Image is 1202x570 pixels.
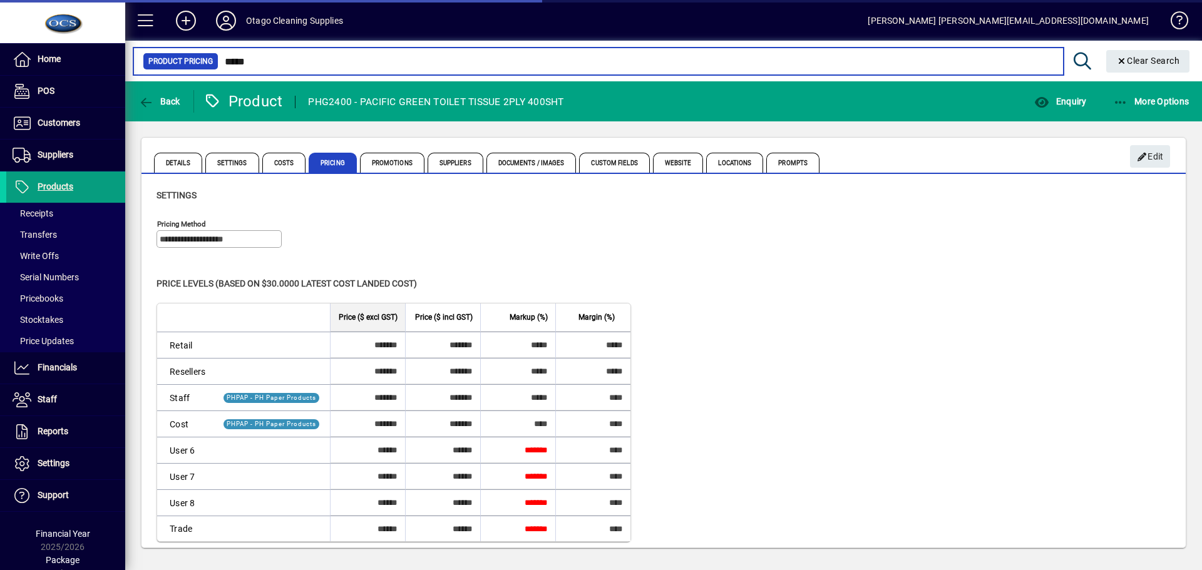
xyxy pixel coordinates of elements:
span: Suppliers [428,153,483,173]
span: Reports [38,426,68,436]
a: Pricebooks [6,288,125,309]
span: Back [138,96,180,106]
a: Transfers [6,224,125,245]
button: Edit [1130,145,1170,168]
a: Reports [6,416,125,447]
button: Profile [206,9,246,32]
span: Costs [262,153,306,173]
td: User 7 [157,463,213,489]
span: Edit [1137,146,1164,167]
a: Write Offs [6,245,125,267]
span: Documents / Images [486,153,577,173]
td: Resellers [157,358,213,384]
td: User 6 [157,437,213,463]
button: Enquiry [1031,90,1089,113]
a: Serial Numbers [6,267,125,288]
span: Write Offs [13,251,59,261]
span: Serial Numbers [13,272,79,282]
a: Home [6,44,125,75]
span: Pricing [309,153,357,173]
span: Price ($ incl GST) [415,310,473,324]
span: More Options [1113,96,1189,106]
span: Transfers [13,230,57,240]
span: Customers [38,118,80,128]
span: Enquiry [1034,96,1086,106]
a: Financials [6,352,125,384]
a: Receipts [6,203,125,224]
a: Support [6,480,125,511]
span: Settings [205,153,259,173]
div: [PERSON_NAME] [PERSON_NAME][EMAIL_ADDRESS][DOMAIN_NAME] [868,11,1149,31]
span: Margin (%) [578,310,615,324]
span: Promotions [360,153,424,173]
a: Price Updates [6,330,125,352]
button: Back [135,90,183,113]
span: Price ($ excl GST) [339,310,398,324]
span: Suppliers [38,150,73,160]
span: Website [653,153,704,173]
td: User 8 [157,489,213,516]
span: Markup (%) [510,310,548,324]
app-page-header-button: Back [125,90,194,113]
span: Home [38,54,61,64]
span: POS [38,86,54,96]
span: Details [154,153,202,173]
span: Price Updates [13,336,74,346]
span: Support [38,490,69,500]
a: POS [6,76,125,107]
a: Suppliers [6,140,125,171]
td: Staff [157,384,213,410]
a: Customers [6,108,125,139]
td: Trade [157,516,213,541]
span: Financial Year [36,529,90,539]
a: Stocktakes [6,309,125,330]
span: Custom Fields [579,153,649,173]
button: More Options [1110,90,1193,113]
button: Clear [1106,50,1190,73]
span: Receipts [13,208,53,218]
a: Staff [6,384,125,415]
span: Settings [38,458,69,468]
mat-label: Pricing method [157,220,206,228]
span: Pricebooks [13,293,63,303]
span: PHPAP - PH Paper Products [227,420,316,427]
td: Retail [157,332,213,358]
span: Clear Search [1116,56,1180,66]
span: Settings [157,190,197,200]
div: Otago Cleaning Supplies [246,11,343,31]
span: Financials [38,362,77,372]
span: Prompts [766,153,819,173]
div: PHG2400 - PACIFIC GREEN TOILET TISSUE 2PLY 400SHT [308,92,563,112]
span: Products [38,181,73,191]
span: Locations [706,153,763,173]
td: Cost [157,410,213,437]
span: Stocktakes [13,315,63,325]
a: Knowledge Base [1161,3,1186,43]
span: Package [46,555,80,565]
span: PHPAP - PH Paper Products [227,394,316,401]
span: Price levels (based on $30.0000 Latest cost landed cost) [157,278,417,288]
span: Staff [38,394,57,404]
span: Product Pricing [148,55,213,68]
div: Product [203,91,283,111]
a: Settings [6,448,125,479]
button: Add [166,9,206,32]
